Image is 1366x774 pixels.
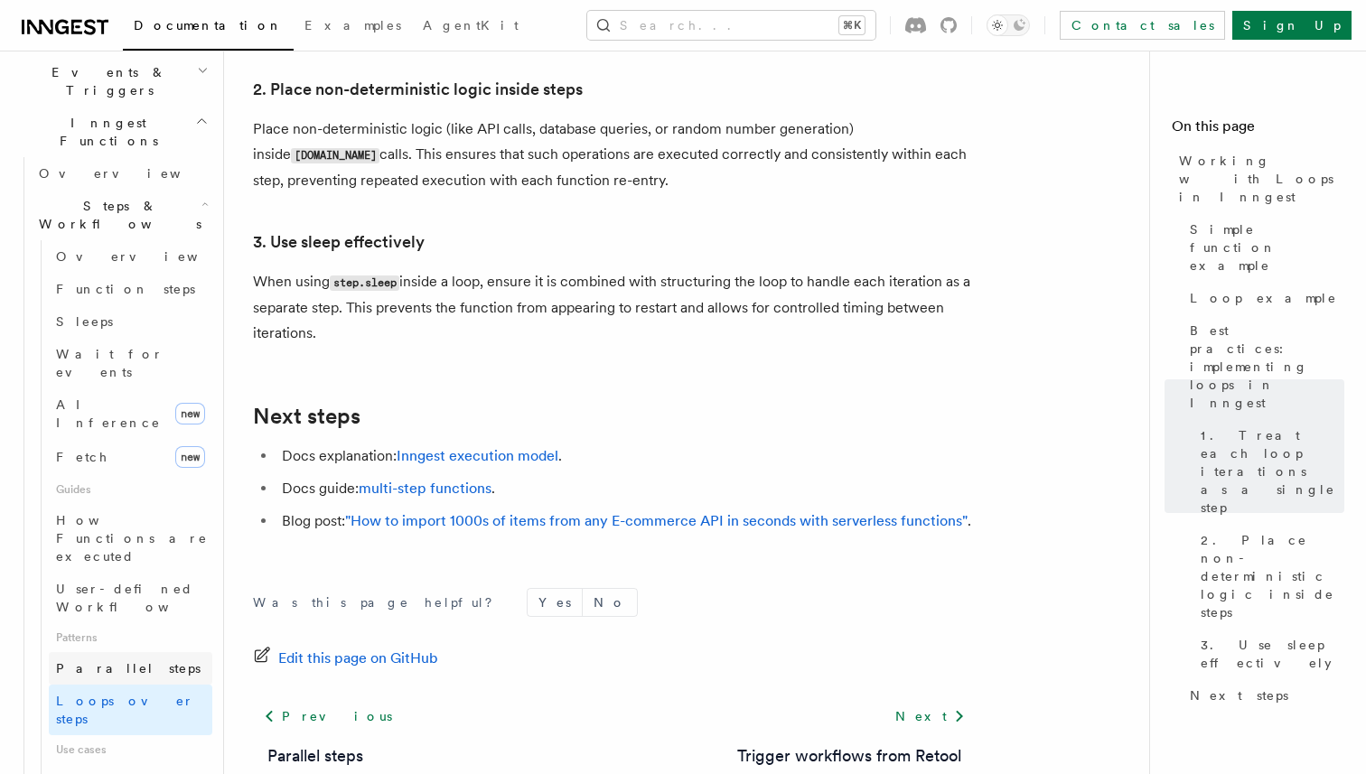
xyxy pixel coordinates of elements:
[56,314,113,329] span: Sleeps
[276,508,976,534] li: Blog post: .
[1172,145,1344,213] a: Working with Loops in Inngest
[56,282,195,296] span: Function steps
[587,11,875,40] button: Search...⌘K
[528,589,582,616] button: Yes
[1060,11,1225,40] a: Contact sales
[49,273,212,305] a: Function steps
[884,700,976,732] a: Next
[253,117,976,193] p: Place non-deterministic logic (like API calls, database queries, or random number generation) ins...
[14,56,212,107] button: Events & Triggers
[39,166,225,181] span: Overview
[253,269,976,346] p: When using inside a loop, ensure it is combined with structuring the loop to handle each iteratio...
[359,480,491,497] a: multi-step functions
[1201,636,1344,672] span: 3. Use sleep effectively
[412,5,529,49] a: AgentKit
[49,652,212,685] a: Parallel steps
[291,148,379,163] code: [DOMAIN_NAME]
[32,157,212,190] a: Overview
[253,229,425,255] a: 3. Use sleep effectively
[32,197,201,233] span: Steps & Workflows
[267,743,363,769] a: Parallel steps
[1232,11,1352,40] a: Sign Up
[56,347,164,379] span: Wait for events
[175,403,205,424] span: new
[1190,686,1288,704] span: Next steps
[14,63,197,99] span: Events & Triggers
[1183,213,1344,282] a: Simple function example
[423,18,519,33] span: AgentKit
[839,16,865,34] kbd: ⌘K
[1193,629,1344,679] a: 3. Use sleep effectively
[14,114,195,150] span: Inngest Functions
[253,404,360,429] a: Next steps
[49,623,212,652] span: Patterns
[294,5,412,49] a: Examples
[397,447,558,464] a: Inngest execution model
[330,275,399,291] code: step.sleep
[1172,116,1344,145] h4: On this page
[278,646,438,671] span: Edit this page on GitHub
[56,694,194,726] span: Loops over steps
[49,240,212,273] a: Overview
[1183,282,1344,314] a: Loop example
[1201,531,1344,621] span: 2. Place non-deterministic logic inside steps
[1193,524,1344,629] a: 2. Place non-deterministic logic inside steps
[56,450,108,464] span: Fetch
[253,77,583,102] a: 2. Place non-deterministic logic inside steps
[49,388,212,439] a: AI Inferencenew
[583,589,637,616] button: No
[56,661,201,676] span: Parallel steps
[49,573,212,623] a: User-defined Workflows
[1193,419,1344,524] a: 1. Treat each loop iterations as a single step
[56,582,219,614] span: User-defined Workflows
[253,646,438,671] a: Edit this page on GitHub
[14,107,212,157] button: Inngest Functions
[134,18,283,33] span: Documentation
[49,504,212,573] a: How Functions are executed
[49,338,212,388] a: Wait for events
[276,476,976,501] li: Docs guide: .
[32,190,212,240] button: Steps & Workflows
[56,249,242,264] span: Overview
[1201,426,1344,517] span: 1. Treat each loop iterations as a single step
[253,700,402,732] a: Previous
[175,446,205,468] span: new
[49,735,212,764] span: Use cases
[345,512,968,529] a: "How to import 1000s of items from any E-commerce API in seconds with serverless functions"
[304,18,401,33] span: Examples
[737,743,961,769] a: Trigger workflows from Retool
[1190,220,1344,275] span: Simple function example
[123,5,294,51] a: Documentation
[49,685,212,735] a: Loops over steps
[56,397,161,430] span: AI Inference
[49,439,212,475] a: Fetchnew
[987,14,1030,36] button: Toggle dark mode
[49,305,212,338] a: Sleeps
[1183,679,1344,712] a: Next steps
[1190,322,1344,412] span: Best practices: implementing loops in Inngest
[1183,314,1344,419] a: Best practices: implementing loops in Inngest
[276,443,976,469] li: Docs explanation: .
[1190,289,1337,307] span: Loop example
[1179,152,1344,206] span: Working with Loops in Inngest
[253,593,505,611] p: Was this page helpful?
[56,513,208,564] span: How Functions are executed
[49,475,212,504] span: Guides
